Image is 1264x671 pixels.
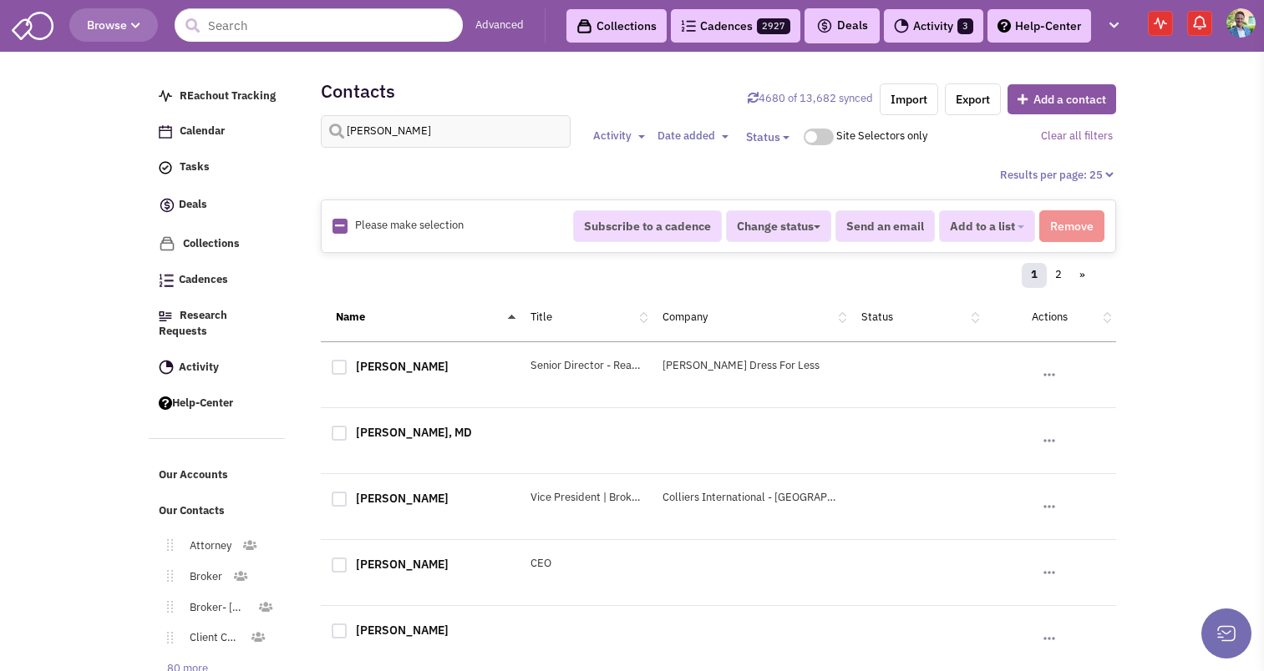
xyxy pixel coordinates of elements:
img: Cadences_logo.png [159,274,174,287]
span: Activity [179,360,219,374]
a: Deals [150,188,286,224]
button: Status [736,122,800,152]
a: Cadences2927 [671,9,800,43]
a: [PERSON_NAME] [356,623,449,638]
span: Browse [87,18,140,33]
img: icon-collection-lavender-black.svg [576,18,592,34]
div: [PERSON_NAME] Dress For Less [652,358,850,374]
div: CEO [520,556,652,572]
span: Collections [183,236,240,250]
a: Collections [150,228,286,260]
span: 3 [957,18,973,34]
h2: Contacts [321,83,395,98]
a: Title [530,310,552,324]
a: 1 [1022,263,1047,288]
button: Date added [652,128,734,145]
a: Broker- [GEOGRAPHIC_DATA] [173,596,257,620]
a: Tasks [150,152,286,184]
a: Actions [1032,310,1068,324]
span: Our Contacts [159,503,225,517]
button: Activity [588,128,650,145]
a: Our Contacts [150,496,286,527]
img: Calendar.png [159,125,172,139]
span: Activity [593,129,632,143]
button: Subscribe to a cadence [573,210,722,242]
a: Import [880,83,938,115]
a: [PERSON_NAME] [356,557,449,572]
a: 2 [1046,263,1071,288]
input: Search [175,8,463,42]
a: Activity [150,352,286,384]
span: Please make selection [355,218,464,232]
a: Broker [173,565,232,589]
span: Status [746,129,780,144]
img: Rectangle.png [332,219,348,234]
span: Calendar [180,124,225,139]
img: Move.png [159,601,173,613]
a: Clear all filters [1041,129,1113,143]
a: Collections [566,9,667,43]
input: Search contacts [321,115,571,148]
span: Deals [816,18,868,33]
a: Attorney [173,534,241,558]
img: icon-deals.svg [159,195,175,215]
a: Help-Center [150,388,286,420]
a: [PERSON_NAME], MD [356,425,472,440]
span: Research Requests [159,308,227,338]
img: Activity.png [159,360,174,375]
a: Activity3 [884,9,983,43]
div: Colliers International - [GEOGRAPHIC_DATA] [652,490,850,506]
img: Move.png [159,539,173,551]
a: Advanced [475,18,524,33]
a: Cadences [150,265,286,296]
span: Date added [657,129,715,143]
img: Gregory Jones [1226,8,1256,38]
a: REachout Tracking [150,81,286,113]
div: Vice President | Brokerage [520,490,652,506]
button: Remove [1039,210,1104,242]
span: Tasks [180,160,210,174]
span: 2927 [757,18,790,34]
span: Cadences [179,273,228,287]
img: Activity.png [894,18,909,33]
img: SmartAdmin [12,8,53,40]
img: icon-deals.svg [816,16,833,36]
a: Our Accounts [150,460,286,492]
span: Our Accounts [159,468,228,482]
a: Calendar [150,116,286,148]
a: Research Requests [150,300,286,348]
a: Sync contacts with Retailsphere [748,91,873,105]
img: help.png [997,19,1011,33]
div: Senior Director - Real Estate Market Research [520,358,652,374]
a: Status [861,310,893,324]
img: icon-tasks.png [159,161,172,174]
span: REachout Tracking [180,88,276,103]
img: icon-collection-lavender.png [159,235,175,252]
a: » [1070,263,1094,288]
a: Help-Center [987,9,1091,43]
img: Cadences_logo.png [681,20,696,32]
a: Company [662,310,708,324]
a: Client Contact [173,626,251,650]
img: Move.png [159,632,173,643]
a: [PERSON_NAME] [356,359,449,374]
div: Site Selectors only [836,129,934,144]
button: Add a contact [1008,84,1116,114]
img: Move.png [159,570,173,582]
a: [PERSON_NAME] [356,491,449,506]
a: Export [945,83,1001,115]
img: Research.png [159,311,172,321]
img: help.png [159,396,172,410]
button: Browse [69,8,158,42]
a: Name [336,310,365,324]
button: Deals [811,15,873,37]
